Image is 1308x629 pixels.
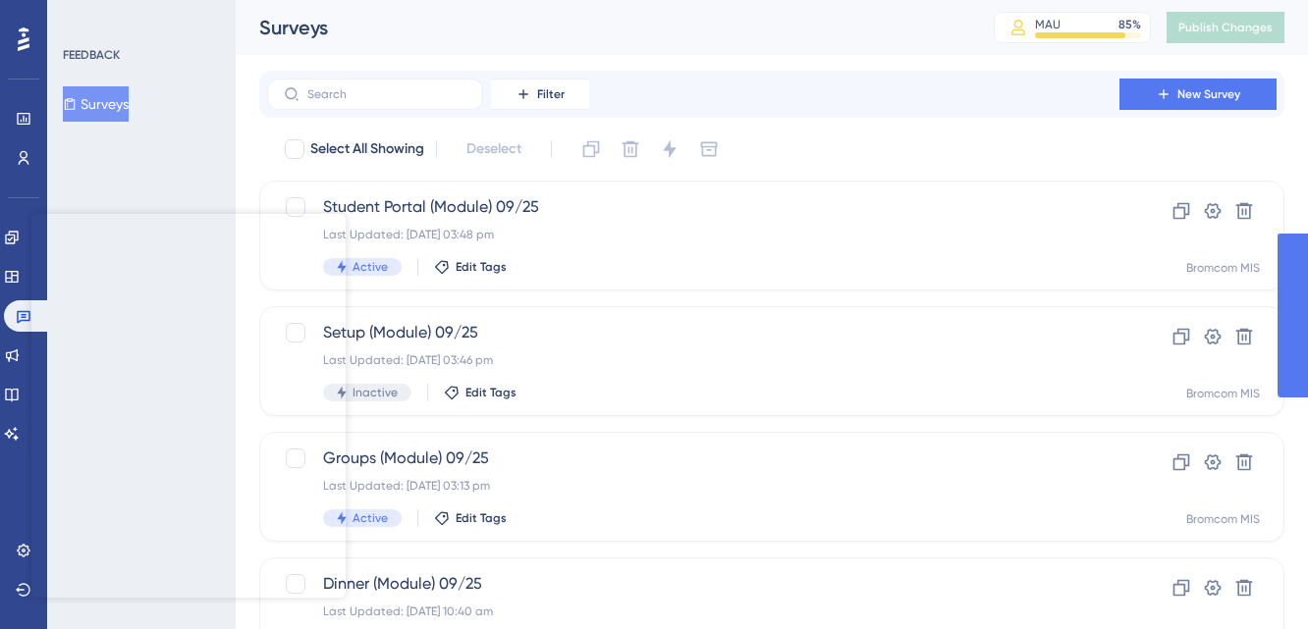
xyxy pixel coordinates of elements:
[323,603,1063,619] div: Last Updated: [DATE] 10:40 am
[491,79,589,110] button: Filter
[307,87,466,101] input: Search
[259,14,945,41] div: Surveys
[353,385,398,400] span: Inactive
[1186,260,1260,276] div: Bromcom MIS
[537,86,565,102] span: Filter
[323,227,1063,242] div: Last Updated: [DATE] 03:48 pm
[1118,17,1141,32] div: 85 %
[323,352,1063,368] div: Last Updated: [DATE] 03:46 pm
[323,478,1063,494] div: Last Updated: [DATE] 03:13 pm
[1186,511,1260,527] div: Bromcom MIS
[323,572,1063,596] span: Dinner (Module) 09/25
[1119,79,1277,110] button: New Survey
[1226,551,1284,610] iframe: UserGuiding AI Assistant Launcher
[323,446,1063,470] span: Groups (Module) 09/25
[63,86,129,122] button: Surveys
[456,510,507,526] span: Edit Tags
[353,259,388,275] span: Active
[465,385,517,400] span: Edit Tags
[466,137,521,161] span: Deselect
[323,321,1063,344] span: Setup (Module) 09/25
[444,385,517,400] button: Edit Tags
[310,137,424,161] span: Select All Showing
[1035,17,1061,32] div: MAU
[1167,12,1284,43] button: Publish Changes
[449,131,539,167] button: Deselect
[1186,386,1260,401] div: Bromcom MIS
[456,259,507,275] span: Edit Tags
[1177,86,1240,102] span: New Survey
[323,195,1063,219] span: Student Portal (Module) 09/25
[434,510,507,526] button: Edit Tags
[353,510,388,526] span: Active
[1178,20,1273,35] span: Publish Changes
[63,47,120,63] div: FEEDBACK
[434,259,507,275] button: Edit Tags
